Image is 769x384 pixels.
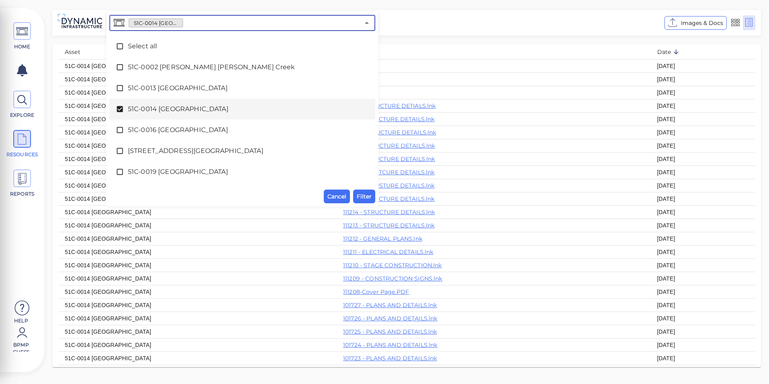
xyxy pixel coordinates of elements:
td: [DATE] [651,86,755,99]
a: EXPLORE [4,91,40,119]
td: [DATE] [651,72,755,86]
a: 111216 - STRUSTURE DETAILS.lnk [343,182,435,189]
a: 111215 - STRUCTURE DETAILS.lnk [343,195,435,202]
a: 111211 - ELECTRICAL DETAILS.lnk [343,248,434,256]
td: [DATE] [651,339,755,352]
a: 111220 - STRUCTURE DETAILS.lnk [343,129,436,136]
span: EXPLORE [5,111,39,119]
span: 51C-0002 [PERSON_NAME] [PERSON_NAME] Creek [128,62,357,72]
a: 111221 - STRUCTURE DETAILS.lnk [343,116,435,123]
td: 51C-0014 [GEOGRAPHIC_DATA] [58,325,337,339]
span: 51C-0014 [GEOGRAPHIC_DATA] [129,19,183,27]
td: 51C-0014 [GEOGRAPHIC_DATA] [58,246,337,259]
td: [DATE] [651,232,755,246]
td: 51C-0014 [GEOGRAPHIC_DATA] [58,312,337,325]
span: Select all [128,41,357,51]
a: 111217 - STRUTCURE DETAILS.lnk [343,169,435,176]
td: 51C-0014 [GEOGRAPHIC_DATA] [58,272,337,285]
td: 51C-0014 [GEOGRAPHIC_DATA] [58,165,337,179]
td: [DATE] [651,325,755,339]
td: [DATE] [651,152,755,165]
td: 51C-0014 [GEOGRAPHIC_DATA] [58,259,337,272]
td: 51C-0014 [GEOGRAPHIC_DATA] [58,59,337,72]
td: [DATE] [651,112,755,126]
span: Asset [65,47,91,57]
span: Filter [357,192,372,201]
a: 111212 - GENERAL PLANS.lnk [343,235,422,242]
a: 111209 - CONSTRUCTION SIGNS.lnk [343,275,442,282]
td: 51C-0014 [GEOGRAPHIC_DATA] [58,112,337,126]
td: 51C-0014 [GEOGRAPHIC_DATA] [58,219,337,232]
a: 111219 - STRUCTURE DETAILS.lnk [343,142,435,149]
td: 51C-0014 [GEOGRAPHIC_DATA] [58,192,337,205]
span: BPMP Guess [4,341,38,352]
td: [DATE] [651,192,755,205]
a: HOME [4,22,40,50]
a: 111208-Cover Page.PDF [343,288,409,295]
td: [DATE] [651,365,755,378]
td: [DATE] [651,205,755,219]
td: [DATE] [651,272,755,285]
span: Date [657,47,682,57]
button: Cancel [324,190,350,203]
a: 111213 - STRUCTURE DETAILS.lnk [343,222,435,229]
a: 111218 - STRUCTURE DETAILS.lnk [343,155,435,163]
td: [DATE] [651,179,755,192]
td: [DATE] [651,165,755,179]
td: [DATE] [651,219,755,232]
span: HOME [5,43,39,50]
td: 51C-0014 [GEOGRAPHIC_DATA] [58,152,337,165]
a: 111210 - STAGE CONSTRUCTION.lnk [343,262,442,269]
span: 51C-0014 [GEOGRAPHIC_DATA] [128,104,357,114]
td: [DATE] [651,246,755,259]
span: Cancel [327,192,346,201]
td: 51C-0014 [GEOGRAPHIC_DATA] [58,285,337,299]
td: 51C-0014 [GEOGRAPHIC_DATA] [58,179,337,192]
button: Close [361,17,372,29]
td: [DATE] [651,99,755,112]
button: Filter [353,190,375,203]
td: 51C-0014 [GEOGRAPHIC_DATA] [58,352,337,365]
td: [DATE] [651,59,755,72]
a: 101723 - PLANS AND DETAILS.lnk [343,355,437,362]
td: [DATE] [651,259,755,272]
span: Images & Docs [681,18,723,28]
span: RESOURCES [5,151,39,158]
a: 111214 - STRUCTURE DETAILS.lnk [343,209,435,216]
td: 51C-0014 [GEOGRAPHIC_DATA] [58,99,337,112]
a: RESOURCES [4,130,40,158]
td: [DATE] [651,285,755,299]
td: 51C-0014 [GEOGRAPHIC_DATA] [58,139,337,152]
a: 101726 - PLANS AND DETAILS.lnk [343,315,438,322]
iframe: Chat [735,348,763,378]
td: 51C-0014 [GEOGRAPHIC_DATA] [58,72,337,86]
td: [DATE] [651,299,755,312]
a: 101724 - PLANS AND DETAILS.lnk [343,341,438,349]
span: 51C-0013 [GEOGRAPHIC_DATA] [128,83,357,93]
button: Images & Docs [664,16,727,30]
span: 51C-0016 [GEOGRAPHIC_DATA] [128,125,357,135]
td: [DATE] [651,312,755,325]
td: 51C-0014 [GEOGRAPHIC_DATA] [58,86,337,99]
td: [DATE] [651,352,755,365]
td: 51C-0014 [GEOGRAPHIC_DATA] [58,126,337,139]
td: 51C-0014 [GEOGRAPHIC_DATA] [58,339,337,352]
td: 51C-0014 [GEOGRAPHIC_DATA] [58,232,337,246]
span: REPORTS [5,190,39,198]
span: [STREET_ADDRESS][GEOGRAPHIC_DATA] [128,146,357,156]
td: [DATE] [651,139,755,152]
span: 51C-0019 [GEOGRAPHIC_DATA] [128,167,357,177]
td: 51C-0014 [GEOGRAPHIC_DATA] [58,299,337,312]
td: 51C-0014 [GEOGRAPHIC_DATA] [58,365,337,378]
a: 101725 - PLANS AND DETAILS.lnk [343,328,437,335]
td: [DATE] [651,126,755,139]
td: 51C-0014 [GEOGRAPHIC_DATA] [58,205,337,219]
a: 101727 - PLANS AND DETAILS.lnk [343,301,437,309]
a: 111222 - STRUCTURE DETIALS.lnk [343,102,436,109]
a: REPORTS [4,169,40,198]
span: Help [4,317,38,324]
